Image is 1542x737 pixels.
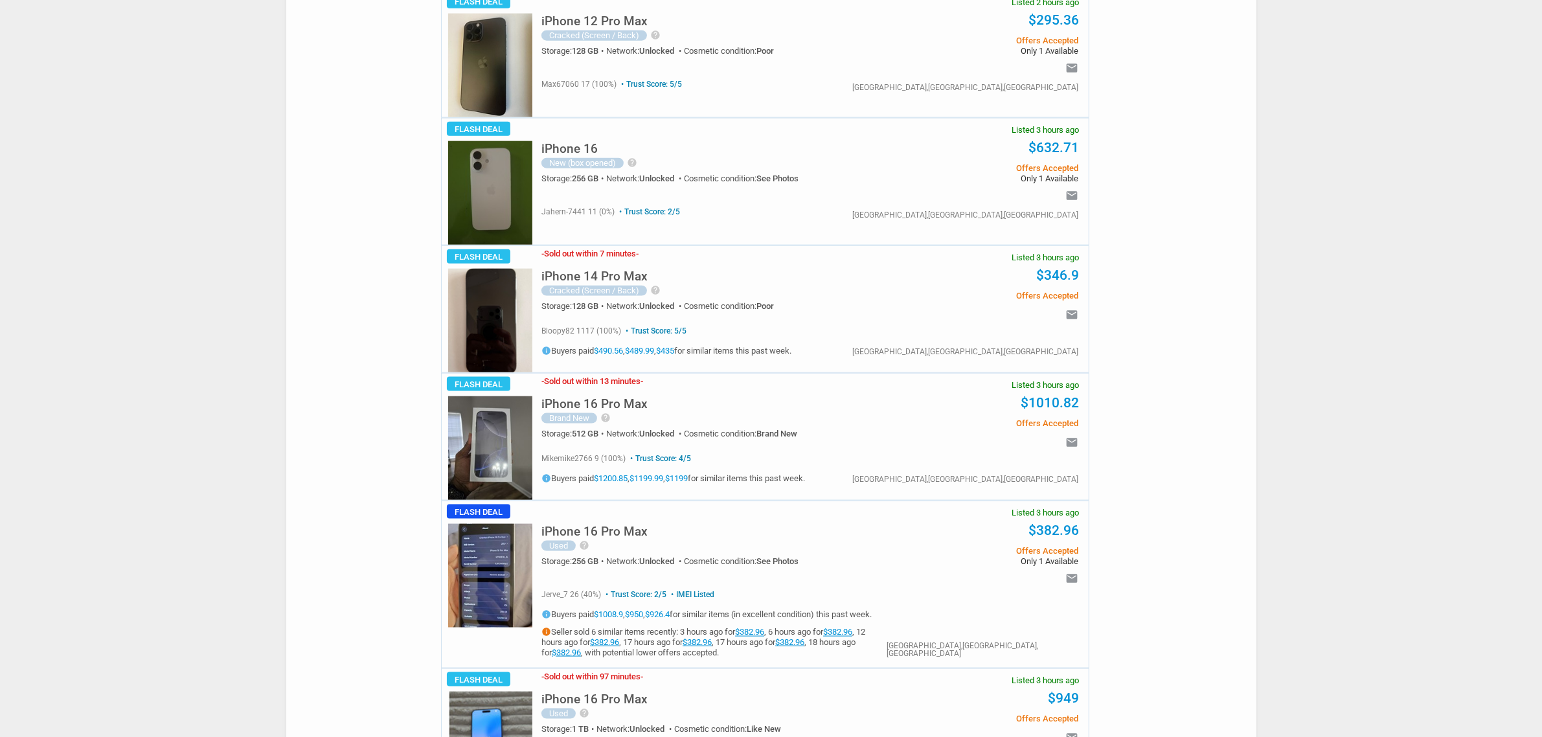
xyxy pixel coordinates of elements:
[883,714,1078,723] span: Offers Accepted
[852,475,1078,483] div: [GEOGRAPHIC_DATA],[GEOGRAPHIC_DATA],[GEOGRAPHIC_DATA]
[665,474,688,484] a: $1199
[883,36,1078,45] span: Offers Accepted
[541,541,576,551] div: Used
[650,30,661,40] i: help
[618,80,682,89] span: Trust Score: 5/5
[883,547,1078,555] span: Offers Accepted
[639,301,674,311] span: Unlocked
[541,47,606,55] div: Storage:
[541,15,648,27] h5: iPhone 12 Pro Max
[883,291,1078,300] span: Offers Accepted
[747,724,781,734] span: Like New
[541,528,648,538] a: iPhone 16 Pro Max
[541,627,887,657] h5: Seller sold 6 similar items recently: 3 hours ago for , 6 hours ago for , 12 hours ago for , 17 h...
[541,273,648,282] a: iPhone 14 Pro Max
[541,376,544,386] span: -
[639,556,674,566] span: Unlocked
[628,454,691,463] span: Trust Score: 4/5
[541,693,648,705] h5: iPhone 16 Pro Max
[823,628,852,637] a: $382.96
[448,396,532,500] img: s-l225.jpg
[645,610,670,620] a: $926.4
[579,540,589,550] i: help
[448,141,532,245] img: s-l225.jpg
[541,286,647,296] div: Cracked (Screen / Back)
[775,637,804,647] a: $382.96
[541,454,626,463] span: mikemike2766 9 (100%)
[623,326,686,335] span: Trust Score: 5/5
[1065,62,1078,74] i: email
[756,556,799,566] span: See Photos
[674,725,781,733] div: Cosmetic condition:
[1065,189,1078,202] i: email
[541,302,606,310] div: Storage:
[1065,308,1078,321] i: email
[541,30,647,41] div: Cracked (Screen / Back)
[641,376,643,386] span: -
[448,269,532,372] img: s-l225.jpg
[756,174,799,183] span: See Photos
[636,249,639,258] span: -
[541,377,643,385] h3: Sold out within 13 minutes
[1028,523,1079,538] a: $382.96
[541,473,551,483] i: info
[447,122,510,136] span: Flash Deal
[1065,436,1078,449] i: email
[1028,12,1079,28] a: $295.36
[684,557,799,565] div: Cosmetic condition:
[541,413,597,424] div: Brand New
[572,301,598,311] span: 128 GB
[541,400,648,410] a: iPhone 16 Pro Max
[606,429,684,438] div: Network:
[684,174,799,183] div: Cosmetic condition:
[1012,508,1079,517] span: Listed 3 hours ago
[572,724,589,734] span: 1 TB
[684,302,774,310] div: Cosmetic condition:
[650,285,661,295] i: help
[541,249,639,258] h3: Sold out within 7 minutes
[852,211,1078,219] div: [GEOGRAPHIC_DATA],[GEOGRAPHIC_DATA],[GEOGRAPHIC_DATA]
[606,47,684,55] div: Network:
[887,642,1078,657] div: [GEOGRAPHIC_DATA],[GEOGRAPHIC_DATA],[GEOGRAPHIC_DATA]
[684,47,774,55] div: Cosmetic condition:
[883,174,1078,183] span: Only 1 Available
[852,84,1078,91] div: [GEOGRAPHIC_DATA],[GEOGRAPHIC_DATA],[GEOGRAPHIC_DATA]
[1012,381,1079,389] span: Listed 3 hours ago
[617,207,680,216] span: Trust Score: 2/5
[1028,140,1079,155] a: $632.71
[541,145,598,155] a: iPhone 16
[541,696,648,705] a: iPhone 16 Pro Max
[541,627,551,637] i: info
[541,525,648,538] h5: iPhone 16 Pro Max
[735,628,764,637] a: $382.96
[1012,253,1079,262] span: Listed 3 hours ago
[579,708,589,718] i: help
[448,14,532,117] img: s-l225.jpg
[541,326,621,335] span: bloopy82 1117 (100%)
[541,609,887,619] h5: Buyers paid , , for similar items (in excellent condition) this past week.
[541,17,648,27] a: iPhone 12 Pro Max
[541,609,551,619] i: info
[541,725,596,733] div: Storage:
[572,556,598,566] span: 256 GB
[629,724,664,734] span: Unlocked
[629,474,663,484] a: $1199.99
[541,142,598,155] h5: iPhone 16
[541,158,624,168] div: New (box opened)
[541,398,648,410] h5: iPhone 16 Pro Max
[883,419,1078,427] span: Offers Accepted
[603,590,666,599] span: Trust Score: 2/5
[541,346,791,356] h5: Buyers paid , , for similar items this past week.
[541,473,805,483] h5: Buyers paid , , for similar items this past week.
[883,557,1078,565] span: Only 1 Available
[600,413,611,423] i: help
[756,429,797,438] span: Brand New
[447,505,510,519] span: Flash Deal
[541,80,617,89] span: max67060 17 (100%)
[656,346,674,356] a: $435
[447,672,510,686] span: Flash Deal
[541,429,606,438] div: Storage:
[594,610,623,620] a: $1008.9
[596,725,674,733] div: Network:
[447,249,510,264] span: Flash Deal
